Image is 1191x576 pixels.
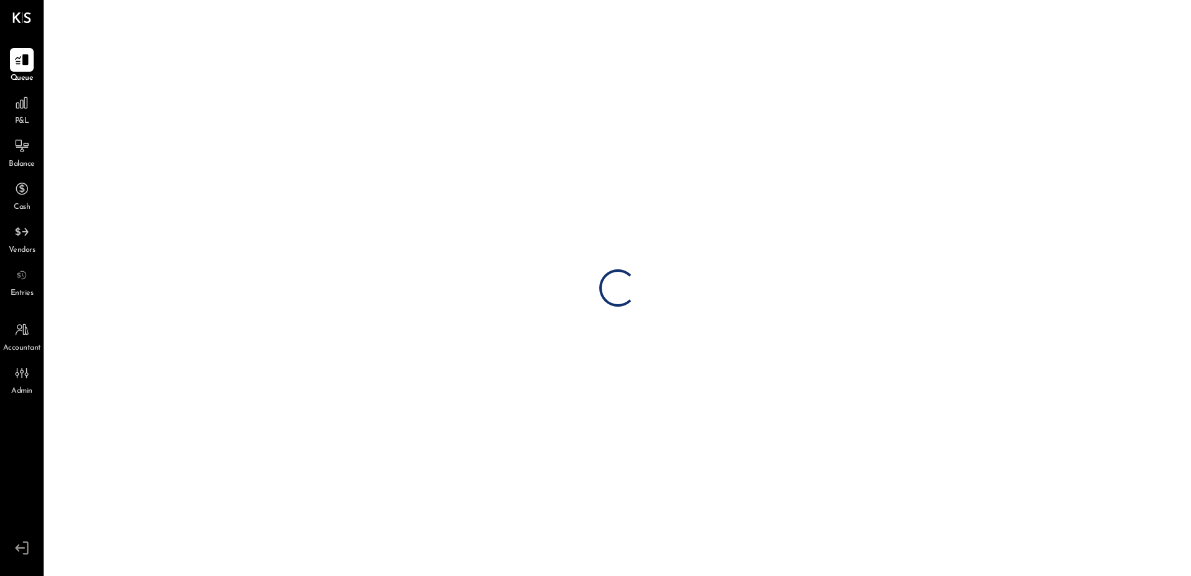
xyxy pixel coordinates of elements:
[11,73,34,84] span: Queue
[14,202,30,213] span: Cash
[1,263,43,299] a: Entries
[1,91,43,127] a: P&L
[9,245,36,256] span: Vendors
[1,48,43,84] a: Queue
[1,318,43,354] a: Accountant
[1,220,43,256] a: Vendors
[15,116,29,127] span: P&L
[9,159,35,170] span: Balance
[1,177,43,213] a: Cash
[3,343,41,354] span: Accountant
[11,386,32,397] span: Admin
[11,288,34,299] span: Entries
[1,134,43,170] a: Balance
[1,361,43,397] a: Admin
